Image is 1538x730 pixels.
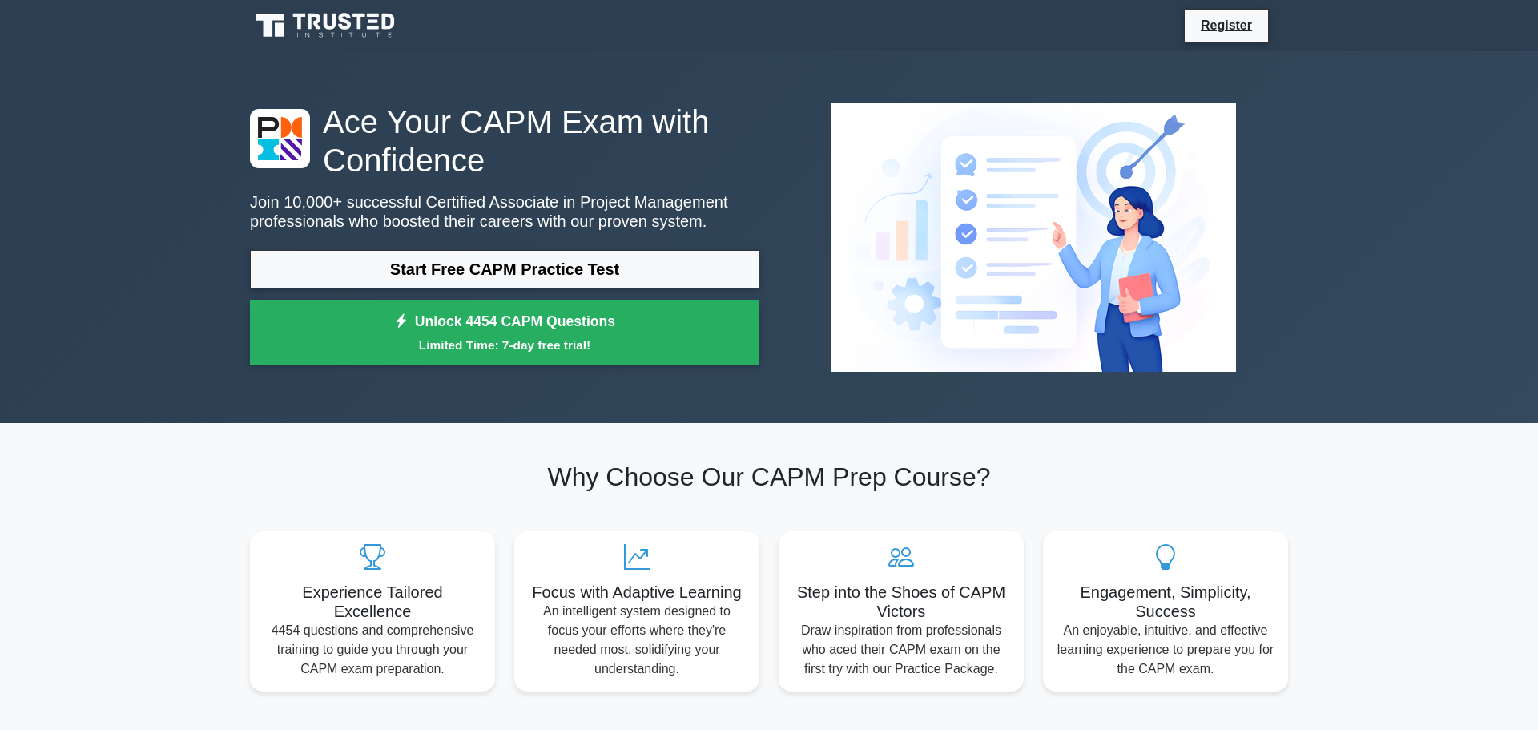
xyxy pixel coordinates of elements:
[250,192,759,231] p: Join 10,000+ successful Certified Associate in Project Management professionals who boosted their...
[250,250,759,288] a: Start Free CAPM Practice Test
[250,103,759,179] h1: Ace Your CAPM Exam with Confidence
[1056,621,1275,679] p: An enjoyable, intuitive, and effective learning experience to prepare you for the CAPM exam.
[250,300,759,365] a: Unlock 4454 CAPM QuestionsLimited Time: 7-day free trial!
[819,90,1249,385] img: Certified Associate in Project Management Preview
[1056,583,1275,621] h5: Engagement, Simplicity, Success
[791,583,1011,621] h5: Step into the Shoes of CAPM Victors
[263,621,482,679] p: 4454 questions and comprehensive training to guide you through your CAPM exam preparation.
[527,583,747,602] h5: Focus with Adaptive Learning
[263,583,482,621] h5: Experience Tailored Excellence
[527,602,747,679] p: An intelligent system designed to focus your efforts where they're needed most, solidifying your ...
[250,462,1288,492] h2: Why Choose Our CAPM Prep Course?
[270,336,739,354] small: Limited Time: 7-day free trial!
[1191,15,1262,35] a: Register
[791,621,1011,679] p: Draw inspiration from professionals who aced their CAPM exam on the first try with our Practice P...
